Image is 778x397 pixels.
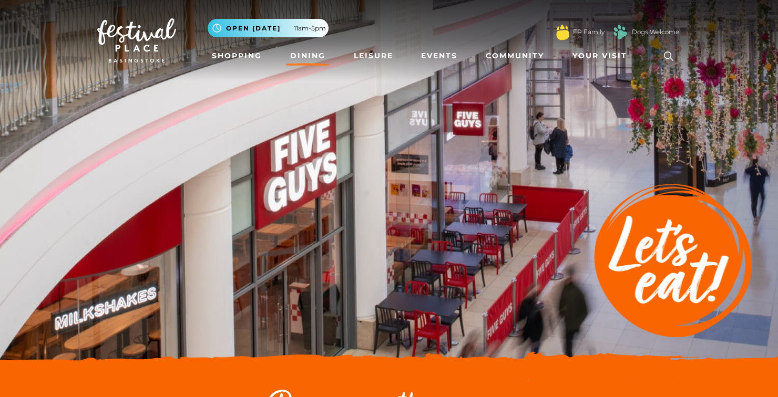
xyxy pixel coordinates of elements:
[208,19,329,37] button: Open [DATE] 11am-5pm
[573,27,605,37] a: FP Family
[632,27,681,37] a: Dogs Welcome!
[226,24,281,33] span: Open [DATE]
[482,46,548,66] a: Community
[97,18,176,62] img: Festival Place Logo
[208,46,266,66] a: Shopping
[294,24,326,33] span: 11am-5pm
[286,46,330,66] a: Dining
[572,50,627,61] span: Your Visit
[350,46,397,66] a: Leisure
[568,46,637,66] a: Your Visit
[417,46,462,66] a: Events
